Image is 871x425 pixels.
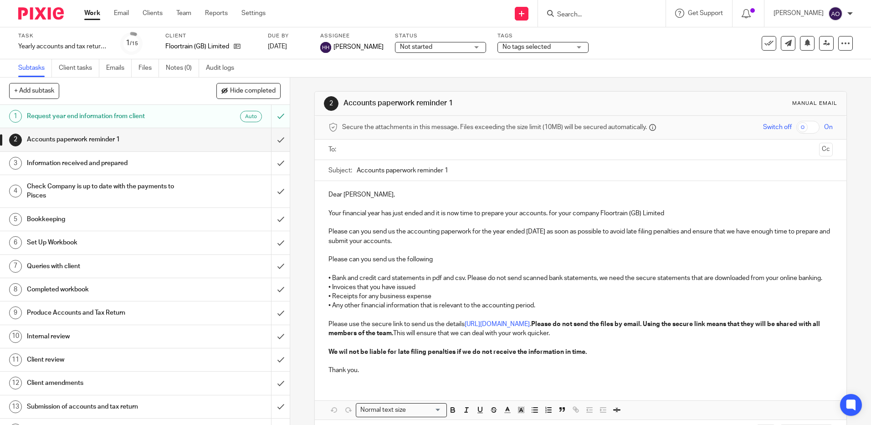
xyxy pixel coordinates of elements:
label: Assignee [320,32,384,40]
button: Cc [819,143,833,156]
div: 3 [9,157,22,170]
span: No tags selected [502,44,551,50]
div: 6 [9,236,22,249]
img: svg%3E [320,42,331,53]
p: • Any other financial information that is relevant to the accounting period. [328,301,832,310]
h1: Set Up Workbook [27,236,184,249]
h1: Queries with client [27,259,184,273]
div: Search for option [356,403,447,417]
label: Task [18,32,109,40]
a: Work [84,9,100,18]
button: + Add subtask [9,83,59,98]
p: Please can you send us the following [328,255,832,264]
label: Tags [497,32,589,40]
div: 10 [9,330,22,343]
span: Secure the attachments in this message. Files exceeding the size limit (10MB) will be secured aut... [342,123,647,132]
strong: Please do not send the files by email. Using the secure link means that they will be shared with ... [328,321,821,337]
input: Search for option [409,405,441,415]
span: Switch off [763,123,792,132]
a: Team [176,9,191,18]
img: svg%3E [828,6,843,21]
h1: Client review [27,353,184,367]
a: Reports [205,9,228,18]
p: Thank you. [328,366,832,375]
small: /15 [130,41,138,46]
a: Emails [106,59,132,77]
h1: Request year end information from client [27,109,184,123]
p: Floortrain (GB) Limited [165,42,229,51]
div: 5 [9,213,22,226]
p: • Receipts for any business expense [328,292,832,301]
label: Status [395,32,486,40]
label: To: [328,145,338,154]
a: Email [114,9,129,18]
div: Auto [240,111,262,122]
h1: Completed workbook [27,283,184,296]
a: Subtasks [18,59,52,77]
label: Client [165,32,256,40]
span: Get Support [688,10,723,16]
h1: Bookkeeping [27,212,184,226]
div: Yearly accounts and tax return - Automatic - [DATE] [18,42,109,51]
div: 13 [9,400,22,413]
a: Settings [241,9,266,18]
h1: Client amendments [27,376,184,390]
label: Subject: [328,166,352,175]
div: 1 [9,110,22,123]
strong: We wil not be liable for late filing penalties if we do not receive the information in time. [328,349,587,355]
div: 9 [9,306,22,319]
h1: Produce Accounts and Tax Return [27,306,184,320]
label: Due by [268,32,309,40]
p: Your financial year has just ended and it is now time to prepare your accounts. for your company ... [328,209,832,218]
a: Client tasks [59,59,99,77]
p: Please use the secure link to send us the details . This will ensure that we can deal with your w... [328,320,832,338]
button: Hide completed [216,83,281,98]
a: Audit logs [206,59,241,77]
h1: Accounts paperwork reminder 1 [343,98,600,108]
a: [URL][DOMAIN_NAME] [465,321,530,327]
p: • Bank and credit card statements in pdf and csv. Please do not send scanned bank statements, we ... [328,274,832,283]
div: 7 [9,260,22,273]
h1: Information received and prepared [27,156,184,170]
div: 4 [9,185,22,197]
div: 11 [9,353,22,366]
div: Yearly accounts and tax return - Automatic - July 2025 [18,42,109,51]
div: 1 [126,38,138,48]
div: 12 [9,377,22,389]
p: Dear [PERSON_NAME], [328,190,832,199]
img: Pixie [18,7,64,20]
span: Not started [400,44,432,50]
h1: Check Company is up to date with the payments to Pisces [27,180,184,203]
h1: Submission of accounts and tax return [27,400,184,414]
p: • Invoices that you have issued [328,283,832,292]
span: Hide completed [230,88,276,95]
p: Please can you send us the accounting paperwork for the year ended [DATE] as soon as possible to ... [328,227,832,246]
input: Search [556,11,638,19]
a: Notes (0) [166,59,199,77]
span: [PERSON_NAME] [333,42,384,52]
div: Manual email [792,100,837,107]
div: 2 [324,96,338,111]
span: On [824,123,833,132]
span: Normal text size [358,405,408,415]
a: Clients [143,9,163,18]
div: 2 [9,134,22,146]
p: [PERSON_NAME] [774,9,824,18]
span: [DATE] [268,43,287,50]
div: 8 [9,283,22,296]
h1: Internal review [27,330,184,343]
a: Files [138,59,159,77]
h1: Accounts paperwork reminder 1 [27,133,184,146]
